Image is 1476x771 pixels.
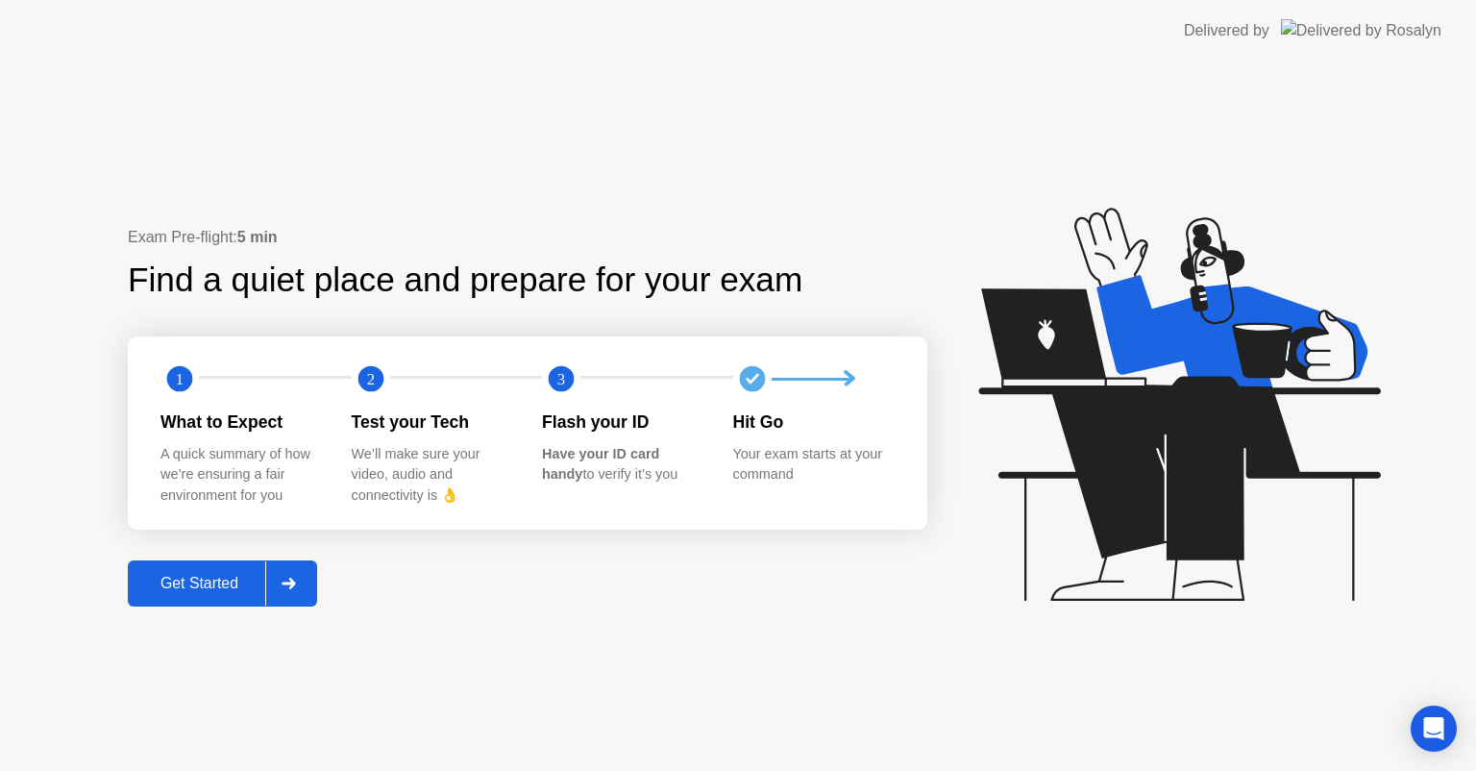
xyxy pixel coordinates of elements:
div: Exam Pre-flight: [128,226,927,249]
b: 5 min [237,229,278,245]
div: to verify it’s you [542,444,702,485]
div: Hit Go [733,410,894,435]
div: Your exam starts at your command [733,444,894,485]
div: Get Started [134,575,265,592]
div: We’ll make sure your video, audio and connectivity is 👌 [352,444,512,507]
div: Flash your ID [542,410,702,435]
b: Have your ID card handy [542,446,659,483]
div: Open Intercom Messenger [1411,706,1457,752]
div: What to Expect [160,410,321,435]
text: 1 [176,370,184,388]
button: Get Started [128,560,317,607]
img: Delivered by Rosalyn [1281,19,1441,41]
div: A quick summary of how we’re ensuring a fair environment for you [160,444,321,507]
text: 3 [557,370,565,388]
div: Delivered by [1184,19,1269,42]
text: 2 [366,370,374,388]
div: Find a quiet place and prepare for your exam [128,255,805,306]
div: Test your Tech [352,410,512,435]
